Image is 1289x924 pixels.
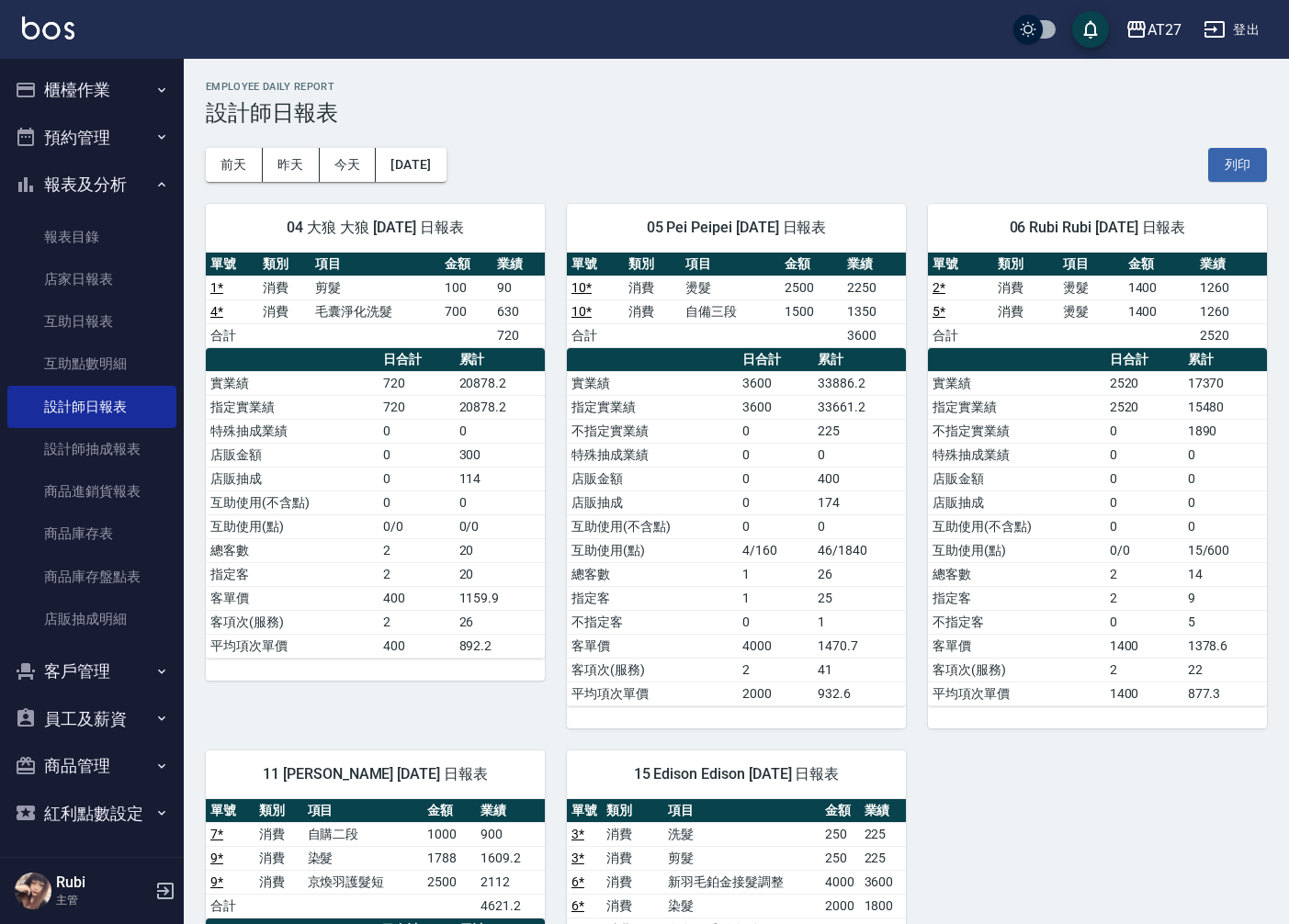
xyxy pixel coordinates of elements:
[254,846,303,870] td: 消費
[1058,276,1124,299] td: 燙髮
[206,610,379,634] td: 客項次(服務)
[254,822,303,846] td: 消費
[1195,276,1267,299] td: 1260
[820,822,859,846] td: 250
[440,253,492,276] th: 金額
[813,443,906,467] td: 0
[206,634,379,658] td: 平均項次單價
[379,562,455,586] td: 2
[379,395,455,419] td: 720
[228,219,523,237] span: 04 大狼 大狼 [DATE] 日報表
[7,648,176,695] button: 客戶管理
[738,682,813,705] td: 2000
[7,428,176,470] a: 設計師抽成報表
[303,846,423,870] td: 染髮
[1183,443,1267,467] td: 0
[254,870,303,894] td: 消費
[624,299,681,323] td: 消費
[206,799,545,918] table: a dense table
[1183,490,1267,514] td: 0
[206,100,1267,126] h3: 設計師日報表
[379,490,455,514] td: 0
[440,299,492,323] td: 700
[303,822,423,846] td: 自購二段
[928,562,1105,586] td: 總客數
[663,894,820,918] td: 染髮
[813,419,906,443] td: 225
[15,873,51,909] img: Person
[476,846,545,870] td: 1609.2
[258,253,311,276] th: 類別
[1105,634,1183,658] td: 1400
[56,892,150,908] p: 主管
[1105,586,1183,610] td: 2
[813,514,906,538] td: 0
[7,114,176,162] button: 預約管理
[738,538,813,562] td: 4/160
[7,790,176,838] button: 紅利點數設定
[567,371,738,395] td: 實業績
[1058,253,1124,276] th: 項目
[567,253,906,348] table: a dense table
[928,467,1105,490] td: 店販金額
[813,395,906,419] td: 33661.2
[567,395,738,419] td: 指定實業績
[813,658,906,682] td: 41
[813,586,906,610] td: 25
[206,348,545,659] table: a dense table
[928,658,1105,682] td: 客項次(服務)
[860,799,906,823] th: 業績
[455,371,545,395] td: 20878.2
[206,253,545,348] table: a dense table
[311,253,440,276] th: 項目
[455,610,545,634] td: 26
[567,562,738,586] td: 總客數
[1072,11,1109,48] button: save
[567,634,738,658] td: 客單價
[455,514,545,538] td: 0/0
[602,846,663,870] td: 消費
[928,323,993,347] td: 合計
[7,513,176,555] a: 商品庫存表
[624,253,681,276] th: 類別
[813,610,906,634] td: 1
[476,799,545,823] th: 業績
[842,299,906,323] td: 1350
[311,299,440,323] td: 毛囊淨化洗髮
[423,799,476,823] th: 金額
[423,822,476,846] td: 1000
[1105,371,1183,395] td: 2520
[602,822,663,846] td: 消費
[738,395,813,419] td: 3600
[56,873,150,892] h5: Rubi
[813,562,906,586] td: 26
[423,870,476,894] td: 2500
[1124,253,1195,276] th: 金額
[1105,610,1183,634] td: 0
[567,419,738,443] td: 不指定實業績
[379,419,455,443] td: 0
[7,258,176,300] a: 店家日報表
[423,846,476,870] td: 1788
[492,323,545,347] td: 720
[813,490,906,514] td: 174
[455,395,545,419] td: 20878.2
[7,343,176,385] a: 互助點數明細
[7,386,176,428] a: 設計師日報表
[738,586,813,610] td: 1
[7,161,176,208] button: 報表及分析
[206,562,379,586] td: 指定客
[738,419,813,443] td: 0
[1183,467,1267,490] td: 0
[813,538,906,562] td: 46/1840
[567,323,624,347] td: 合計
[1124,299,1195,323] td: 1400
[928,443,1105,467] td: 特殊抽成業績
[928,514,1105,538] td: 互助使用(不含點)
[492,276,545,299] td: 90
[1183,562,1267,586] td: 14
[206,253,258,276] th: 單號
[567,538,738,562] td: 互助使用(點)
[624,276,681,299] td: 消費
[206,467,379,490] td: 店販抽成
